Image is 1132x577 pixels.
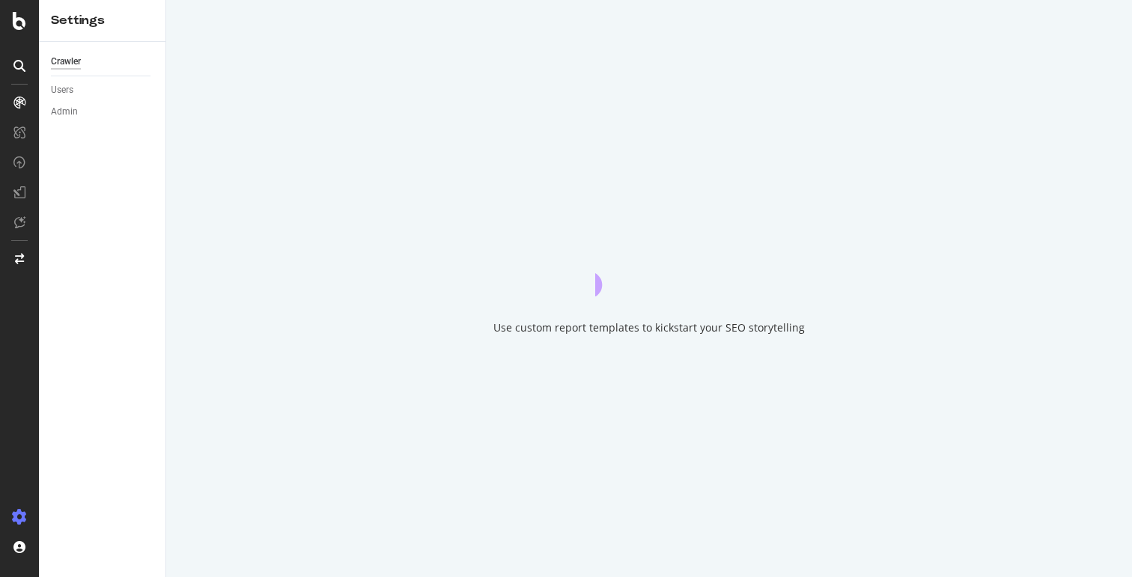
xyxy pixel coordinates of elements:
[51,104,155,120] a: Admin
[51,104,78,120] div: Admin
[51,12,153,29] div: Settings
[51,54,155,70] a: Crawler
[51,82,73,98] div: Users
[595,242,703,296] div: animation
[493,320,805,335] div: Use custom report templates to kickstart your SEO storytelling
[51,54,81,70] div: Crawler
[51,82,155,98] a: Users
